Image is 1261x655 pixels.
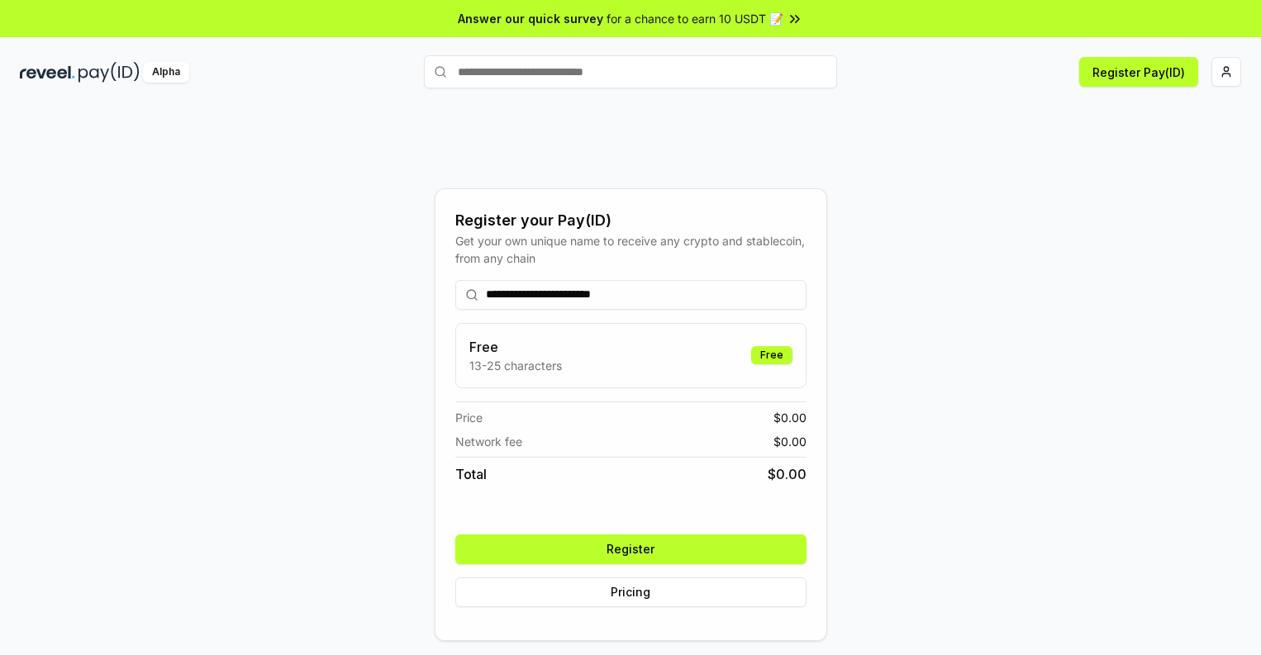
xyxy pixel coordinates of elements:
[455,209,807,232] div: Register your Pay(ID)
[773,409,807,426] span: $ 0.00
[607,10,783,27] span: for a chance to earn 10 USDT 📝
[79,62,140,83] img: pay_id
[1079,57,1198,87] button: Register Pay(ID)
[455,464,487,484] span: Total
[773,433,807,450] span: $ 0.00
[768,464,807,484] span: $ 0.00
[469,337,562,357] h3: Free
[143,62,189,83] div: Alpha
[751,346,792,364] div: Free
[469,357,562,374] p: 13-25 characters
[455,433,522,450] span: Network fee
[455,232,807,267] div: Get your own unique name to receive any crypto and stablecoin, from any chain
[455,534,807,564] button: Register
[455,577,807,607] button: Pricing
[455,409,483,426] span: Price
[458,10,603,27] span: Answer our quick survey
[20,62,75,83] img: reveel_dark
